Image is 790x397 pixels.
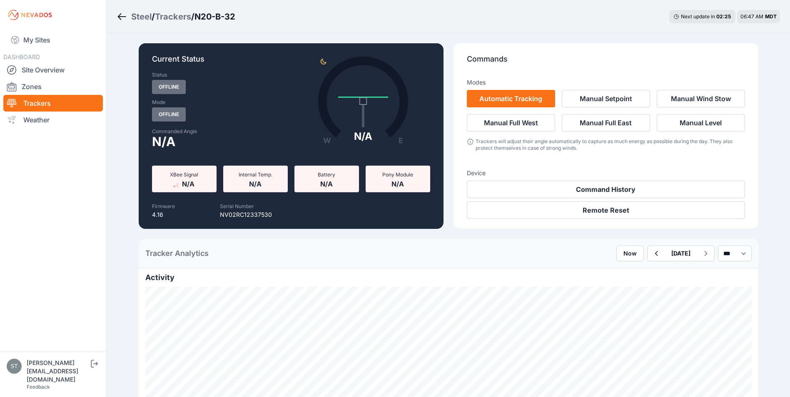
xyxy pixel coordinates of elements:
[3,53,40,60] span: DASHBOARD
[320,178,333,188] span: N/A
[476,138,745,151] div: Trackers will adjust their angle automatically to capture as much energy as possible during the d...
[467,201,745,219] button: Remote Reset
[7,359,22,374] img: steve@nevados.solar
[220,211,272,219] p: NV02RC12337530
[152,72,167,78] label: Status
[681,13,715,20] span: Next update in
[391,178,404,188] span: N/A
[145,272,752,283] h2: Activity
[152,80,186,94] span: Offline
[152,53,430,72] p: Current Status
[562,114,650,132] button: Manual Full East
[7,8,53,22] img: Nevados
[152,107,186,122] span: Offline
[3,62,103,78] a: Site Overview
[467,181,745,198] button: Command History
[3,78,103,95] a: Zones
[562,90,650,107] button: Manual Setpoint
[27,384,50,390] a: Feedback
[467,78,486,87] h3: Modes
[318,171,335,178] span: Battery
[182,178,194,188] span: N/A
[249,178,262,188] span: N/A
[155,11,191,22] a: Trackers
[467,53,745,72] p: Commands
[117,6,235,27] nav: Breadcrumb
[716,13,731,20] div: 02 : 25
[152,136,175,146] span: N/A
[152,211,175,219] p: 4.16
[3,30,103,50] a: My Sites
[220,203,254,209] label: Serial Number
[657,114,745,132] button: Manual Level
[152,99,165,106] label: Mode
[382,171,413,178] span: Pony Module
[152,128,286,135] label: Commanded Angle
[665,246,697,261] button: [DATE]
[239,171,272,178] span: Internal Temp.
[740,13,763,20] span: 06:47 AM
[467,90,555,107] button: Automatic Tracking
[765,13,777,20] span: MDT
[616,246,644,261] button: Now
[194,11,235,22] h3: N20-B-32
[152,11,155,22] span: /
[131,11,152,22] a: Steel
[354,130,372,143] div: N/A
[467,114,555,132] button: Manual Full West
[467,169,745,177] h3: Device
[145,248,209,259] h2: Tracker Analytics
[3,112,103,128] a: Weather
[657,90,745,107] button: Manual Wind Stow
[27,359,89,384] div: [PERSON_NAME][EMAIL_ADDRESS][DOMAIN_NAME]
[191,11,194,22] span: /
[3,95,103,112] a: Trackers
[170,171,198,178] span: XBee Signal
[152,203,175,209] label: Firmware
